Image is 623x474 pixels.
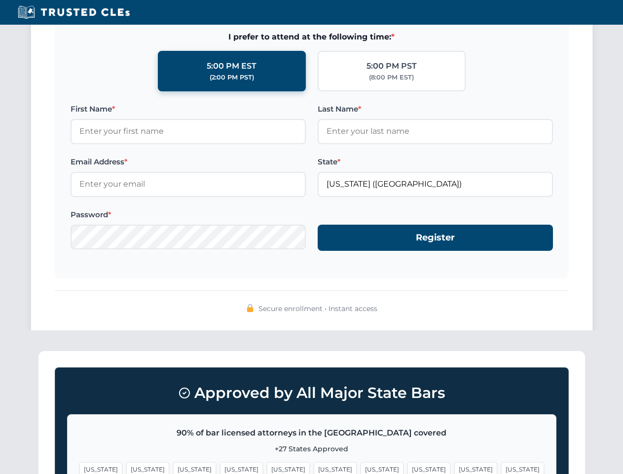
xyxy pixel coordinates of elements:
[366,60,417,73] div: 5:00 PM PST
[369,73,414,82] div: (8:00 PM EST)
[79,427,544,439] p: 90% of bar licensed attorneys in the [GEOGRAPHIC_DATA] covered
[318,103,553,115] label: Last Name
[318,119,553,144] input: Enter your last name
[318,225,553,251] button: Register
[71,172,306,197] input: Enter your email
[318,156,553,168] label: State
[79,443,544,454] p: +27 States Approved
[210,73,254,82] div: (2:00 PM PST)
[71,156,306,168] label: Email Address
[258,303,377,314] span: Secure enrollment • Instant access
[71,119,306,144] input: Enter your first name
[318,172,553,197] input: Florida (FL)
[207,60,257,73] div: 5:00 PM EST
[67,380,556,406] h3: Approved by All Major State Bars
[71,103,306,115] label: First Name
[71,31,553,43] span: I prefer to attend at the following time:
[15,5,133,20] img: Trusted CLEs
[246,304,254,312] img: 🔒
[71,209,306,221] label: Password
